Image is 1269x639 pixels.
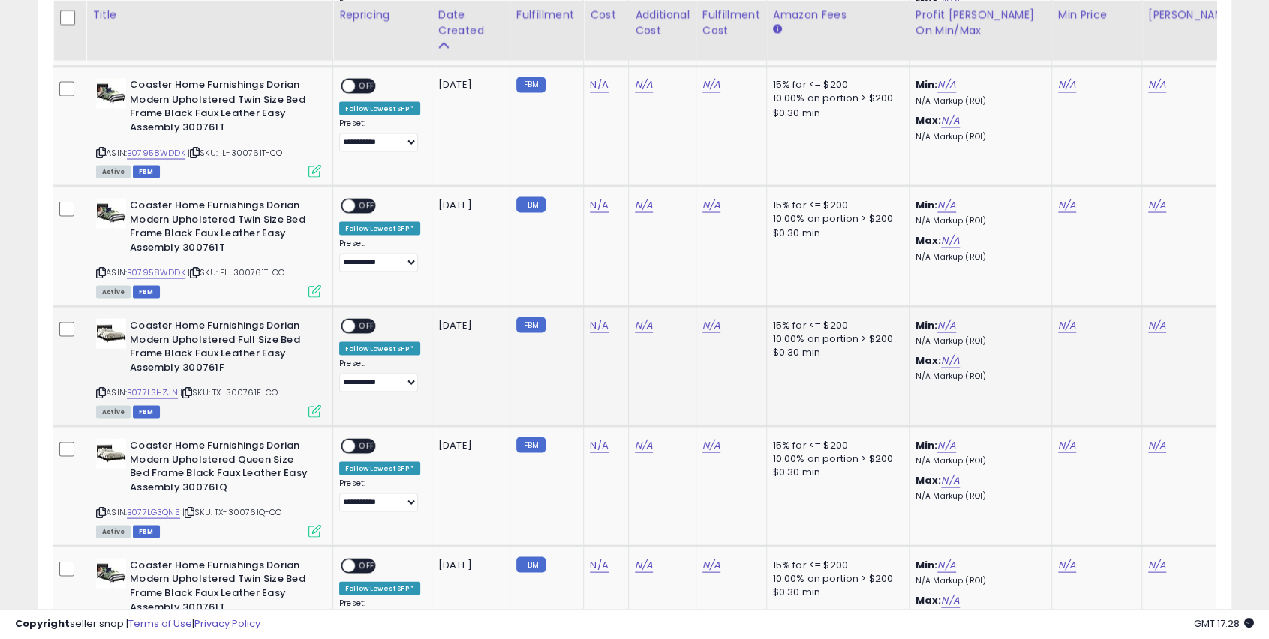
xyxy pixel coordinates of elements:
[188,265,284,277] span: | SKU: FL-300761T-CO
[438,78,498,91] div: [DATE]
[916,437,938,451] b: Min:
[339,341,420,355] div: Follow Lowest SFP *
[339,118,420,151] div: Preset:
[941,472,959,487] a: N/A
[916,112,942,127] b: Max:
[773,465,898,478] div: $0.30 min
[127,505,180,518] a: B077LG3QN5
[773,211,898,225] div: 10.00% on portion > $200
[590,197,608,212] a: N/A
[773,91,898,105] div: 10.00% on portion > $200
[941,112,959,127] a: N/A
[1058,7,1135,22] div: Min Price
[96,438,321,535] div: ASIN:
[916,472,942,487] b: Max:
[916,557,938,571] b: Min:
[590,7,622,22] div: Cost
[916,317,938,331] b: Min:
[1058,197,1076,212] a: N/A
[909,1,1051,60] th: The percentage added to the cost of goods (COGS) that forms the calculator for Min & Max prices.
[1148,437,1166,452] a: N/A
[355,559,379,571] span: OFF
[96,558,126,588] img: 41q6zIZR9JL._SL40_.jpg
[128,616,192,631] a: Terms of Use
[937,77,955,92] a: N/A
[96,285,131,298] span: All listings currently available for purchase on Amazon
[941,232,959,247] a: N/A
[133,285,160,298] span: FBM
[516,76,546,92] small: FBM
[937,557,955,572] a: N/A
[916,197,938,211] b: Min:
[773,78,898,91] div: 15% for <= $200
[355,319,379,332] span: OFF
[133,165,160,178] span: FBM
[916,352,942,367] b: Max:
[773,571,898,585] div: 10.00% on portion > $200
[438,198,498,211] div: [DATE]
[96,318,126,348] img: 41WHLp1mXPL._SL40_.jpg
[130,438,312,497] b: Coaster Home Furnishings Dorian Modern Upholstered Queen Size Bed Frame Black Faux Leather Easy A...
[1058,77,1076,92] a: N/A
[635,77,653,92] a: N/A
[916,232,942,247] b: Max:
[130,318,312,377] b: Coaster Home Furnishings Dorian Modern Upholstered Full Size Bed Frame Black Faux Leather Easy As...
[937,317,955,332] a: N/A
[438,7,504,38] div: Date Created
[96,405,131,418] span: All listings currently available for purchase on Amazon
[773,318,898,331] div: 15% for <= $200
[916,575,1040,586] p: N/A Markup (ROI)
[339,221,420,235] div: Follow Lowest SFP *
[916,370,1040,381] p: N/A Markup (ROI)
[1148,317,1166,332] a: N/A
[516,7,577,22] div: Fulfillment
[941,592,959,607] a: N/A
[1058,437,1076,452] a: N/A
[339,358,420,391] div: Preset:
[1148,197,1166,212] a: N/A
[355,79,379,92] span: OFF
[180,385,278,397] span: | SKU: TX-300761F-CO
[96,78,321,175] div: ASIN:
[96,438,126,468] img: 41WHLp1mXPL._SL40_.jpg
[773,585,898,598] div: $0.30 min
[1148,77,1166,92] a: N/A
[1058,317,1076,332] a: N/A
[438,558,498,571] div: [DATE]
[635,317,653,332] a: N/A
[1148,7,1237,22] div: [PERSON_NAME]
[590,317,608,332] a: N/A
[773,106,898,119] div: $0.30 min
[916,95,1040,106] p: N/A Markup (ROI)
[941,352,959,367] a: N/A
[15,616,70,631] strong: Copyright
[590,77,608,92] a: N/A
[635,557,653,572] a: N/A
[96,318,321,415] div: ASIN:
[773,7,903,22] div: Amazon Fees
[130,198,312,257] b: Coaster Home Furnishings Dorian Modern Upholstered Twin Size Bed Frame Black Faux Leather Easy As...
[590,557,608,572] a: N/A
[773,22,782,36] small: Amazon Fees.
[702,197,720,212] a: N/A
[773,198,898,211] div: 15% for <= $200
[702,77,720,92] a: N/A
[96,78,126,108] img: 41q6zIZR9JL._SL40_.jpg
[937,197,955,212] a: N/A
[133,525,160,538] span: FBM
[773,345,898,358] div: $0.30 min
[773,226,898,239] div: $0.30 min
[1058,557,1076,572] a: N/A
[339,101,420,115] div: Follow Lowest SFP *
[92,7,326,22] div: Title
[339,7,426,22] div: Repricing
[339,461,420,475] div: Follow Lowest SFP *
[916,77,938,91] b: Min:
[438,318,498,331] div: [DATE]
[1148,557,1166,572] a: N/A
[1194,616,1254,631] span: 2025-09-13 17:28 GMT
[702,557,720,572] a: N/A
[438,438,498,451] div: [DATE]
[127,385,178,398] a: B077LSHZJN
[702,7,760,38] div: Fulfillment Cost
